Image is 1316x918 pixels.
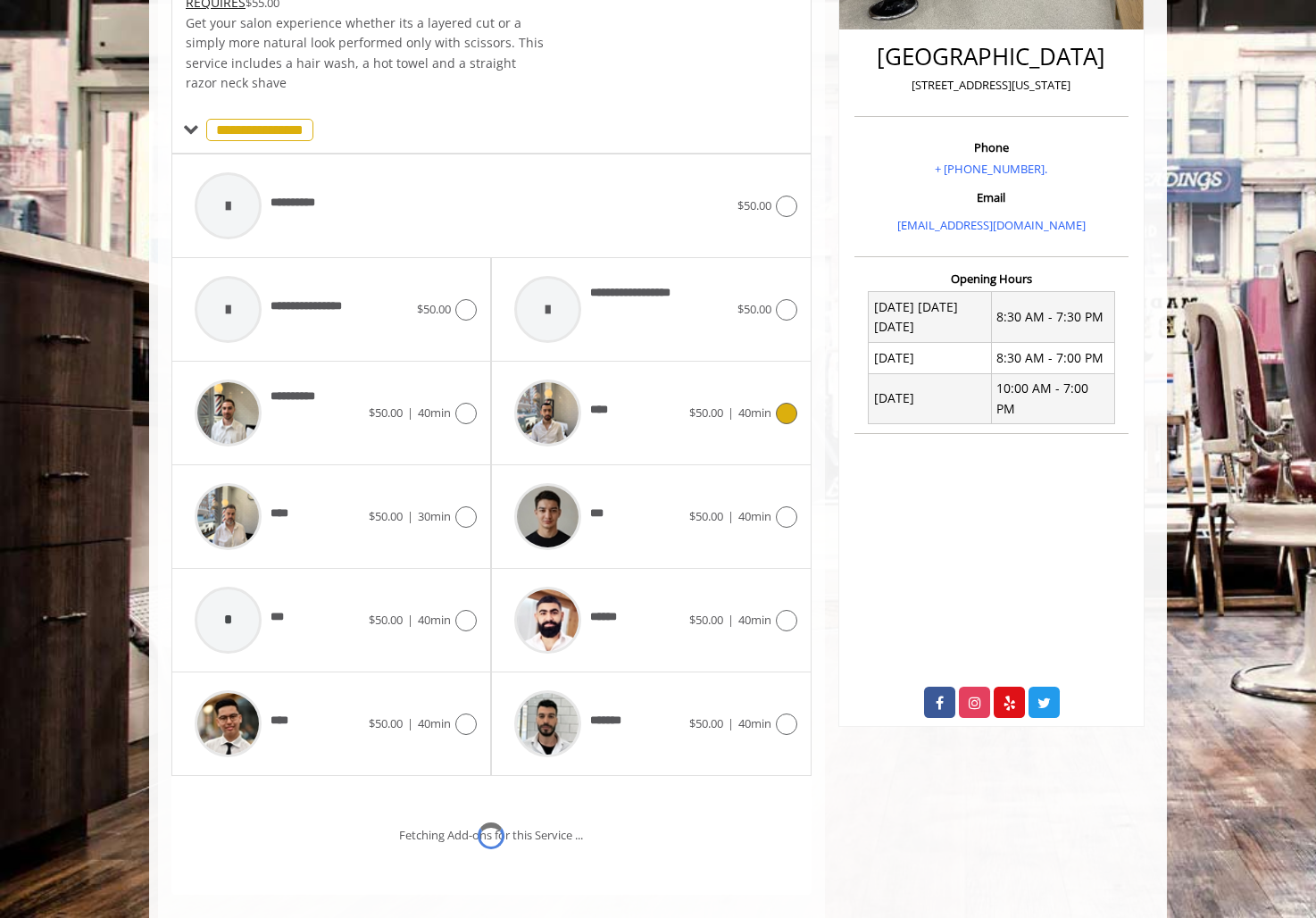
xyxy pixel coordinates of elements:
h3: Phone [859,141,1124,154]
span: 40min [418,405,451,421]
a: [EMAIL_ADDRESS][DOMAIN_NAME] [897,217,1086,233]
span: | [407,715,413,731]
span: $50.00 [689,612,723,628]
span: $50.00 [369,508,403,524]
span: 40min [738,612,771,628]
span: 40min [738,715,771,731]
span: | [728,715,734,731]
span: | [407,405,413,421]
span: 30min [418,508,451,524]
span: $50.00 [369,405,403,421]
h3: Email [859,191,1124,204]
span: 40min [738,405,771,421]
td: [DATE] [869,343,992,373]
p: [STREET_ADDRESS][US_STATE] [859,76,1124,95]
span: $50.00 [689,715,723,731]
span: $50.00 [369,612,403,628]
span: $50.00 [737,197,771,213]
p: Get your salon experience whether its a layered cut or a simply more natural look performed only ... [186,13,545,94]
span: | [407,508,413,524]
td: [DATE] [DATE] [DATE] [869,292,992,343]
a: + [PHONE_NUMBER]. [935,161,1047,177]
span: 40min [738,508,771,524]
h3: Opening Hours [854,272,1129,285]
span: 40min [418,715,451,731]
span: $50.00 [737,301,771,317]
span: $50.00 [369,715,403,731]
span: $50.00 [689,405,723,421]
td: 10:00 AM - 7:00 PM [991,373,1114,424]
h2: [GEOGRAPHIC_DATA] [859,44,1124,70]
td: 8:30 AM - 7:30 PM [991,292,1114,343]
span: | [407,612,413,628]
span: | [728,612,734,628]
div: Fetching Add-ons for this Service ... [399,826,583,845]
span: | [728,405,734,421]
td: 8:30 AM - 7:00 PM [991,343,1114,373]
span: $50.00 [689,508,723,524]
td: [DATE] [869,373,992,424]
span: | [728,508,734,524]
span: 40min [418,612,451,628]
span: $50.00 [417,301,451,317]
